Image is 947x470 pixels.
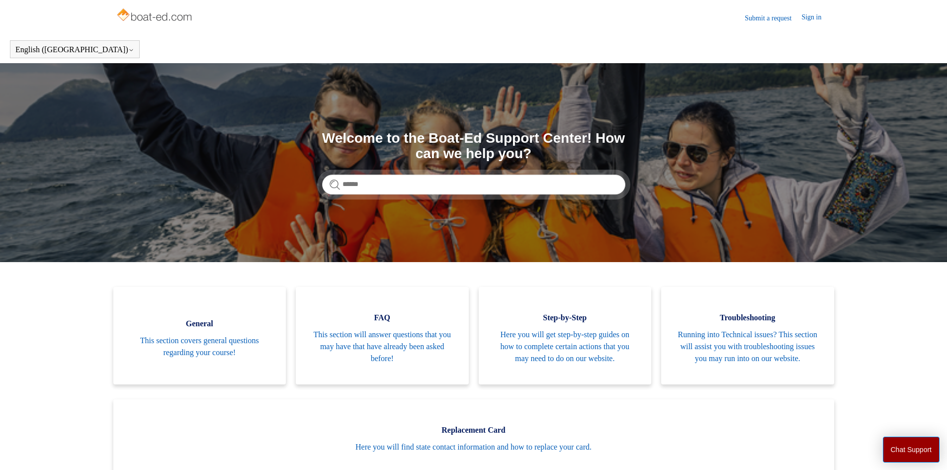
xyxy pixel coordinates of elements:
[128,424,819,436] span: Replacement Card
[494,312,637,324] span: Step-by-Step
[479,287,652,384] a: Step-by-Step Here you will get step-by-step guides on how to complete certain actions that you ma...
[322,175,625,194] input: Search
[128,335,271,359] span: This section covers general questions regarding your course!
[116,6,195,26] img: Boat-Ed Help Center home page
[15,45,134,54] button: English ([GEOGRAPHIC_DATA])
[296,287,469,384] a: FAQ This section will answer questions that you may have that have already been asked before!
[128,318,271,330] span: General
[494,329,637,365] span: Here you will get step-by-step guides on how to complete certain actions that you may need to do ...
[676,329,819,365] span: Running into Technical issues? This section will assist you with troubleshooting issues you may r...
[745,13,801,23] a: Submit a request
[113,287,286,384] a: General This section covers general questions regarding your course!
[661,287,834,384] a: Troubleshooting Running into Technical issues? This section will assist you with troubleshooting ...
[128,441,819,453] span: Here you will find state contact information and how to replace your card.
[883,437,940,463] button: Chat Support
[311,329,454,365] span: This section will answer questions that you may have that have already been asked before!
[322,131,625,162] h1: Welcome to the Boat-Ed Support Center! How can we help you?
[676,312,819,324] span: Troubleshooting
[311,312,454,324] span: FAQ
[801,12,831,24] a: Sign in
